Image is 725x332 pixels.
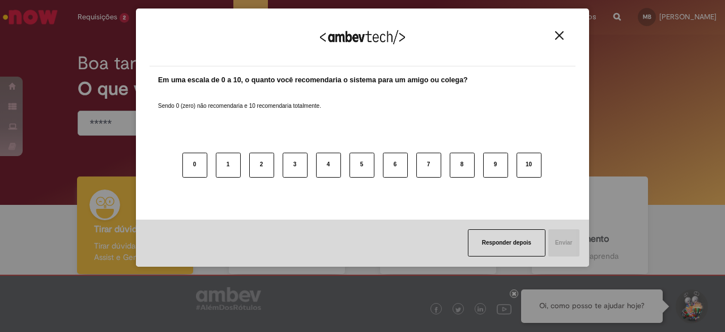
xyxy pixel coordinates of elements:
[517,153,541,178] button: 10
[216,153,241,178] button: 1
[283,153,308,178] button: 3
[320,30,405,44] img: Logo Ambevtech
[552,31,567,40] button: Close
[555,31,564,40] img: Close
[316,153,341,178] button: 4
[416,153,441,178] button: 7
[249,153,274,178] button: 2
[349,153,374,178] button: 5
[483,153,508,178] button: 9
[468,229,545,257] button: Responder depois
[158,89,321,110] label: Sendo 0 (zero) não recomendaria e 10 recomendaria totalmente.
[158,75,468,86] label: Em uma escala de 0 a 10, o quanto você recomendaria o sistema para um amigo ou colega?
[450,153,475,178] button: 8
[182,153,207,178] button: 0
[383,153,408,178] button: 6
